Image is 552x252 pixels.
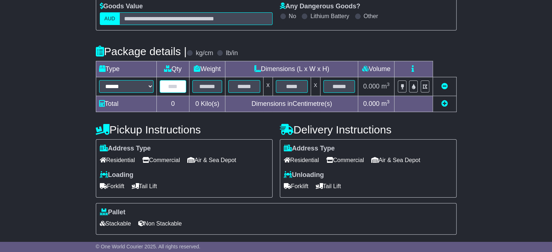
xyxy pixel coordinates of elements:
[100,145,151,153] label: Address Type
[310,13,349,20] label: Lithium Battery
[132,181,157,192] span: Tail Lift
[326,154,364,166] span: Commercial
[358,61,394,77] td: Volume
[138,218,182,229] span: Non Stackable
[100,218,131,229] span: Stackable
[263,77,273,96] td: x
[284,145,335,153] label: Address Type
[441,83,448,90] a: Remove this item
[371,154,420,166] span: Air & Sea Depot
[284,154,319,166] span: Residential
[96,96,156,112] td: Total
[387,82,390,87] sup: 3
[100,171,134,179] label: Loading
[225,96,358,112] td: Dimensions in Centimetre(s)
[381,100,390,107] span: m
[100,208,126,216] label: Pallet
[100,3,143,11] label: Goods Value
[381,83,390,90] span: m
[387,99,390,104] sup: 3
[156,96,189,112] td: 0
[96,244,201,249] span: © One World Courier 2025. All rights reserved.
[156,61,189,77] td: Qty
[189,61,225,77] td: Weight
[364,13,378,20] label: Other
[100,181,124,192] span: Forklift
[96,61,156,77] td: Type
[316,181,341,192] span: Tail Lift
[284,181,308,192] span: Forklift
[96,45,187,57] h4: Package details |
[311,77,320,96] td: x
[284,171,324,179] label: Unloading
[142,154,180,166] span: Commercial
[196,49,213,57] label: kg/cm
[100,154,135,166] span: Residential
[189,96,225,112] td: Kilo(s)
[96,124,273,136] h4: Pickup Instructions
[441,100,448,107] a: Add new item
[226,49,238,57] label: lb/in
[363,83,380,90] span: 0.000
[289,13,296,20] label: No
[195,100,199,107] span: 0
[363,100,380,107] span: 0.000
[280,3,360,11] label: Any Dangerous Goods?
[100,12,120,25] label: AUD
[225,61,358,77] td: Dimensions (L x W x H)
[280,124,457,136] h4: Delivery Instructions
[187,154,236,166] span: Air & Sea Depot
